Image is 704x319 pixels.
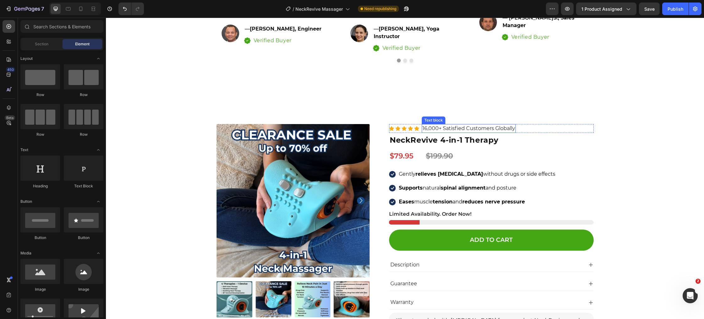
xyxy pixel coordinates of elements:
span: NeckRevive Massager [295,6,343,12]
span: Toggle open [93,54,103,64]
button: Add to cart [283,212,488,233]
strong: reduces nerve pressure [356,181,419,187]
p: Verified Buyer [148,19,186,27]
div: Button [20,235,60,241]
button: 7 [3,3,47,15]
strong: relieves [MEDICAL_DATA] [310,153,377,159]
p: Verified Buyer [405,15,443,24]
div: Image [20,287,60,292]
p: Verified Buyer [277,26,315,35]
div: Beta [5,115,15,120]
span: Toggle open [93,248,103,258]
div: $199.90 [319,133,487,144]
button: 1 product assigned [576,3,636,15]
span: muscle and [293,181,419,187]
p: Limited Availability. Order Now! [283,193,366,200]
strong: spinal alignment [335,167,380,173]
span: Save [644,6,655,12]
span: Layout [20,56,33,61]
p: Guarantee [284,263,311,270]
input: Search Sections & Elements [20,20,103,33]
span: 2 [696,279,701,284]
button: Dot [297,41,301,45]
div: Text block [317,100,338,105]
h1: NeckRevive 4-in-1 Therapy [283,117,488,128]
button: Publish [662,3,689,15]
span: Toggle open [93,145,103,155]
span: Toggle open [93,197,103,207]
span: Gently without drugs or side effects [293,153,449,159]
p: Warranty [284,282,308,288]
span: Button [20,199,32,204]
div: Undo/Redo [118,3,144,15]
span: 1 product assigned [581,6,622,12]
strong: Eases [293,181,308,187]
div: $79.95 [283,133,317,144]
button: Dot [304,41,307,45]
p: Description [284,244,314,251]
span: natural and posture [293,167,410,173]
strong: [PERSON_NAME], Yoga Instructor [268,8,333,22]
div: Text Block [64,183,103,189]
div: Row [64,132,103,137]
p: 16,000+ Satisfied Customers Globally [316,107,409,115]
span: Need republishing [364,6,396,12]
iframe: Intercom live chat [683,288,698,303]
div: Publish [668,6,683,12]
button: Carousel Next Arrow [251,179,259,187]
div: Add to cart [364,219,407,226]
p: 7 [41,5,44,13]
div: Row [20,92,60,98]
strong: tension [327,181,347,187]
div: Button [64,235,103,241]
div: Row [64,92,103,98]
span: / [293,6,294,12]
span: Text [20,147,28,153]
div: Image [64,287,103,292]
span: Element [75,41,90,47]
div: Row [20,132,60,137]
span: Section [35,41,48,47]
img: Alt Image [245,7,262,25]
div: 450 [6,67,15,72]
div: Heading [20,183,60,189]
iframe: Design area [106,18,704,319]
span: Media [20,250,31,256]
button: Save [639,3,660,15]
h4: — [267,7,354,23]
button: Dot [291,41,295,45]
strong: Supports [293,167,317,173]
